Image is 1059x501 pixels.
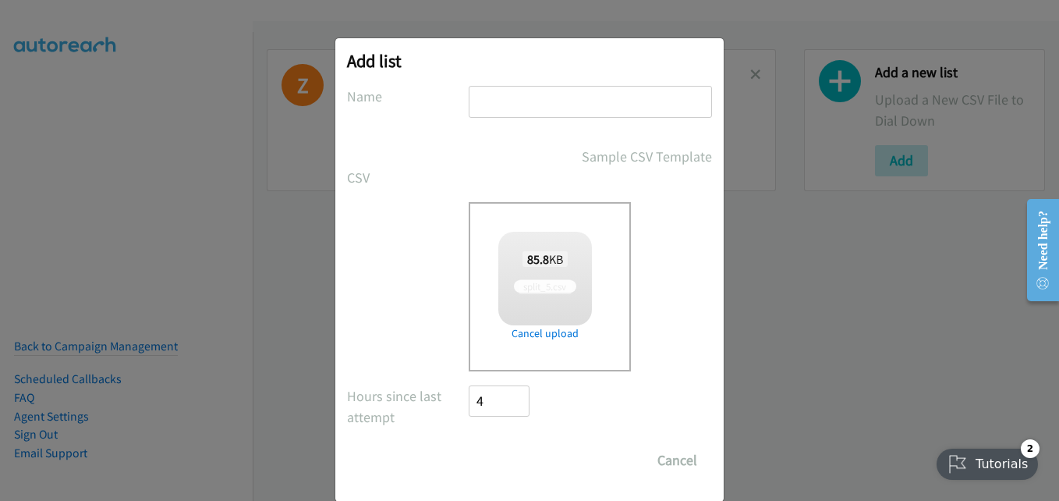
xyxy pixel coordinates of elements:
[582,146,712,167] a: Sample CSV Template
[347,50,712,72] h2: Add list
[522,251,568,267] span: KB
[347,386,469,428] label: Hours since last attempt
[1014,188,1059,312] iframe: Resource Center
[519,279,571,294] span: split_5.csv
[347,86,469,107] label: Name
[498,325,592,342] a: Cancel upload
[347,167,469,188] label: CSV
[927,433,1047,489] iframe: Checklist
[527,251,549,267] strong: 85.8
[643,445,712,476] button: Cancel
